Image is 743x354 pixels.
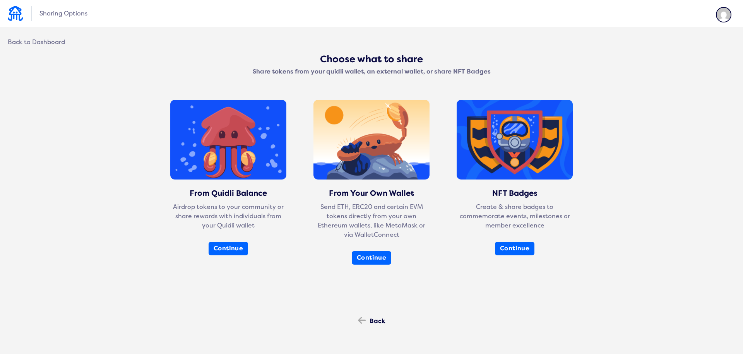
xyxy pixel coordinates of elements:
[8,68,735,75] div: Share tokens from your quidli wallet, an external wallet, or share NFT Badges
[313,189,430,198] div: From Your Own Wallet
[8,54,735,65] div: Choose what to share
[716,7,731,22] img: account
[170,100,286,179] img: From Quidli Balance
[457,189,573,198] div: NFT Badges
[170,189,286,198] div: From Quidli Balance
[39,10,87,17] span: Sharing Options
[495,242,534,255] button: Continue
[457,100,573,179] img: NFT Badges
[8,6,23,21] img: Quidli
[209,242,248,255] button: Continue
[170,202,286,230] div: Airdrop tokens to your community or share rewards with individuals from your Quidli wallet
[370,318,385,325] div: Back
[352,251,391,265] button: Continue
[313,202,430,239] div: Send ETH, ERC20 and certain EVM tokens directly from your own Ethereum wallets, like MetaMask or ...
[8,39,65,46] div: Back to Dashboard
[313,100,430,179] img: From Your Own Wallet
[457,202,573,230] div: Create & share badges to commemorate events, milestones or member excellence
